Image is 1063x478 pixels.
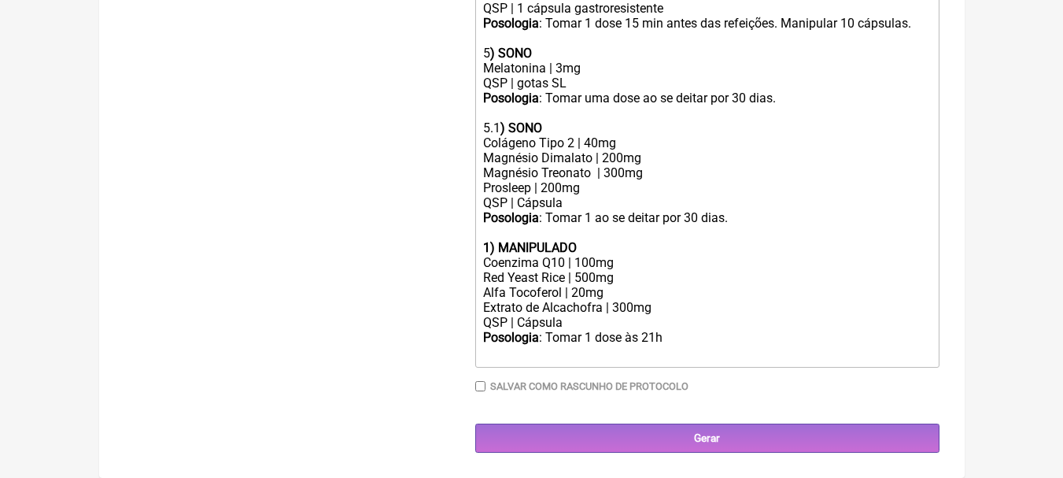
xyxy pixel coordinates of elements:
[483,46,930,61] div: 5
[483,330,539,345] strong: Posologia
[500,120,542,135] strong: ) SONO
[483,180,930,210] div: Prosleep | 200mg QSP | Cápsula
[490,380,688,392] label: Salvar como rascunho de Protocolo
[483,76,930,91] div: QSP | gotas SL
[483,315,930,330] div: QSP | Cápsula
[483,1,930,16] div: QSP | 1 cápsula gastroresistente
[483,16,930,46] div: : Tomar 1 dose 15 min antes das refeições. Manipular 10 cápsulas.
[483,91,539,106] strong: Posologia
[483,210,930,240] div: : Tomar 1 ao se deitar por 30 dias.
[483,150,930,180] div: Magnésio Dimalato | 200mg Magnésio Treonato | 300mg
[483,285,930,300] div: Alfa Tocoferol | 20mg
[483,61,930,76] div: Melatonina | 3mg
[483,240,577,255] strong: 1) MANIPULADO
[475,424,939,453] input: Gerar
[483,91,930,120] div: : Tomar uma dose ao se deitar por 30 dias.
[483,120,930,150] div: 5.1 Colágeno Tipo 2 | 40mg
[483,255,930,270] div: Coenzima Q10 | 100mg
[483,16,539,31] strong: Posologia
[483,210,539,225] strong: Posologia
[490,46,532,61] strong: ) SONO
[483,270,930,285] div: Red Yeast Rice | 500mg
[483,330,930,361] div: : Tomar 1 dose às 21h ㅤ
[483,300,930,315] div: Extrato de Alcachofra | 300mg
